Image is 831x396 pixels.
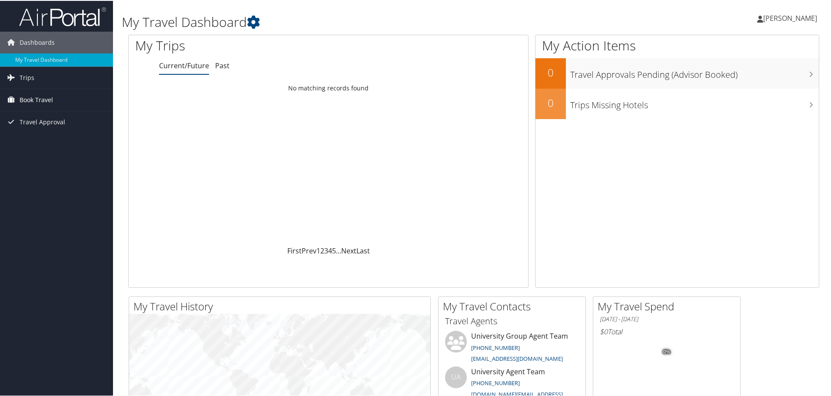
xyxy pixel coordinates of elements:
[356,245,370,255] a: Last
[763,13,817,22] span: [PERSON_NAME]
[19,6,106,26] img: airportal-logo.png
[324,245,328,255] a: 3
[443,298,585,313] h2: My Travel Contacts
[316,245,320,255] a: 1
[445,314,579,326] h3: Travel Agents
[570,94,819,110] h3: Trips Missing Hotels
[535,57,819,88] a: 0Travel Approvals Pending (Advisor Booked)
[570,63,819,80] h3: Travel Approvals Pending (Advisor Booked)
[471,343,520,351] a: [PHONE_NUMBER]
[20,88,53,110] span: Book Travel
[159,60,209,70] a: Current/Future
[441,330,583,366] li: University Group Agent Team
[336,245,341,255] span: …
[535,36,819,54] h1: My Action Items
[328,245,332,255] a: 4
[332,245,336,255] a: 5
[600,326,608,336] span: $0
[287,245,302,255] a: First
[757,4,826,30] a: [PERSON_NAME]
[302,245,316,255] a: Prev
[20,110,65,132] span: Travel Approval
[535,88,819,118] a: 0Trips Missing Hotels
[320,245,324,255] a: 2
[215,60,229,70] a: Past
[445,366,467,387] div: UA
[471,378,520,386] a: [PHONE_NUMBER]
[600,314,734,323] h6: [DATE] - [DATE]
[122,12,591,30] h1: My Travel Dashboard
[133,298,430,313] h2: My Travel History
[598,298,740,313] h2: My Travel Spend
[535,95,566,110] h2: 0
[535,64,566,79] h2: 0
[20,31,55,53] span: Dashboards
[20,66,34,88] span: Trips
[135,36,355,54] h1: My Trips
[341,245,356,255] a: Next
[471,354,563,362] a: [EMAIL_ADDRESS][DOMAIN_NAME]
[663,349,670,354] tspan: 0%
[129,80,528,95] td: No matching records found
[600,326,734,336] h6: Total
